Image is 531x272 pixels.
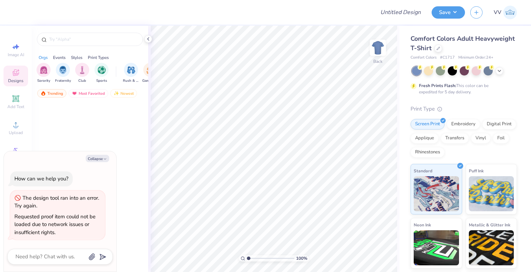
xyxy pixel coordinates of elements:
[72,91,77,96] img: most_fav.gif
[371,41,385,55] img: Back
[414,230,459,265] img: Neon Ink
[14,194,99,210] div: The design tool ran into an error. Try again.
[123,63,139,84] div: filter for Rush & Bid
[48,36,138,43] input: Try "Alpha"
[142,78,158,84] span: Game Day
[14,175,68,182] div: How can we help you?
[414,176,459,211] img: Standard
[94,63,109,84] button: filter button
[39,54,48,61] div: Orgs
[411,119,445,130] div: Screen Print
[55,63,71,84] button: filter button
[127,66,135,74] img: Rush & Bid Image
[37,63,51,84] div: filter for Sorority
[71,54,83,61] div: Styles
[411,55,437,61] span: Comfort Colors
[7,104,24,110] span: Add Text
[55,78,71,84] span: Fraternity
[98,66,106,74] img: Sports Image
[440,55,455,61] span: # C1717
[411,147,445,158] div: Rhinestones
[123,78,139,84] span: Rush & Bid
[86,155,109,162] button: Collapse
[471,133,491,144] div: Vinyl
[494,8,501,16] span: VV
[75,63,89,84] div: filter for Club
[37,63,51,84] button: filter button
[441,133,469,144] div: Transfers
[503,6,517,19] img: Via Villanueva
[432,6,465,19] button: Save
[142,63,158,84] button: filter button
[75,63,89,84] button: filter button
[419,82,505,95] div: This color can be expedited for 5 day delivery.
[411,34,515,52] span: Comfort Colors Adult Heavyweight T-Shirt
[142,63,158,84] div: filter for Game Day
[40,66,48,74] img: Sorority Image
[375,5,426,19] input: Untitled Design
[59,66,67,74] img: Fraternity Image
[96,78,107,84] span: Sports
[110,89,137,98] div: Newest
[37,89,66,98] div: Trending
[123,63,139,84] button: filter button
[296,255,307,261] span: 100 %
[411,105,517,113] div: Print Type
[68,89,108,98] div: Most Favorited
[458,55,493,61] span: Minimum Order: 24 +
[88,54,109,61] div: Print Types
[78,78,86,84] span: Club
[469,167,484,174] span: Puff Ink
[40,91,46,96] img: trending.gif
[482,119,516,130] div: Digital Print
[469,230,514,265] img: Metallic & Glitter Ink
[8,52,24,58] span: Image AI
[494,6,517,19] a: VV
[94,63,109,84] div: filter for Sports
[37,78,50,84] span: Sorority
[78,66,86,74] img: Club Image
[8,78,24,84] span: Designs
[493,133,509,144] div: Foil
[146,66,155,74] img: Game Day Image
[469,221,510,228] span: Metallic & Glitter Ink
[9,130,23,135] span: Upload
[414,167,432,174] span: Standard
[113,91,119,96] img: Newest.gif
[469,176,514,211] img: Puff Ink
[411,133,439,144] div: Applique
[53,54,66,61] div: Events
[14,213,96,236] div: Requested proof item could not be loaded due to network issues or insufficient rights.
[419,83,456,88] strong: Fresh Prints Flash:
[447,119,480,130] div: Embroidery
[373,58,382,65] div: Back
[55,63,71,84] div: filter for Fraternity
[414,221,431,228] span: Neon Ink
